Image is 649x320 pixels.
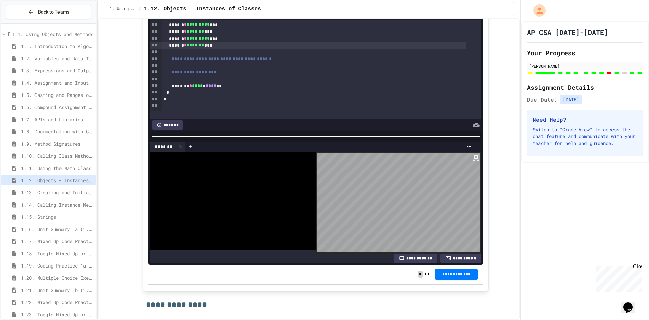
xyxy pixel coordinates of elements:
span: 1.2. Variables and Data Types [21,55,94,62]
button: Back to Teams [6,5,91,19]
h2: Your Progress [527,48,643,58]
span: 1.22. Mixed Up Code Practice 1b (1.7-1.15) [21,299,94,306]
span: Back to Teams [38,8,69,16]
span: 1.4. Assignment and Input [21,79,94,86]
span: 1. Using Objects and Methods [110,6,136,12]
span: 1.10. Calling Class Methods [21,152,94,159]
h2: Assignment Details [527,83,643,92]
span: 1.15. Strings [21,213,94,220]
h3: Need Help? [533,115,637,124]
div: My Account [526,3,547,18]
span: 1.11. Using the Math Class [21,165,94,172]
span: 1.16. Unit Summary 1a (1.1-1.6) [21,226,94,233]
span: 1.17. Mixed Up Code Practice 1.1-1.6 [21,238,94,245]
div: [PERSON_NAME] [529,63,641,69]
span: 1.19. Coding Practice 1a (1.1-1.6) [21,262,94,269]
h1: AP CSA [DATE]-[DATE] [527,27,608,37]
span: 1.6. Compound Assignment Operators [21,104,94,111]
span: 1.12. Objects - Instances of Classes [21,177,94,184]
span: 1.3. Expressions and Output [New] [21,67,94,74]
span: 1.20. Multiple Choice Exercises for Unit 1a (1.1-1.6) [21,274,94,281]
span: 1.18. Toggle Mixed Up or Write Code Practice 1.1-1.6 [21,250,94,257]
span: 1.23. Toggle Mixed Up or Write Code Practice 1b (1.7-1.15) [21,311,94,318]
span: 1.5. Casting and Ranges of Values [21,91,94,99]
p: Switch to "Grade View" to access the chat feature and communicate with your teacher for help and ... [533,126,637,147]
span: 1.1. Introduction to Algorithms, Programming, and Compilers [21,43,94,50]
iframe: chat widget [621,293,642,313]
div: Chat with us now!Close [3,3,47,43]
span: [DATE] [560,95,582,104]
span: / [139,6,141,12]
span: 1.21. Unit Summary 1b (1.7-1.15) [21,286,94,294]
span: 1. Using Objects and Methods [18,30,94,38]
span: 1.7. APIs and Libraries [21,116,94,123]
span: Due Date: [527,95,557,104]
iframe: chat widget [593,263,642,292]
span: 1.9. Method Signatures [21,140,94,147]
span: 1.12. Objects - Instances of Classes [144,5,261,13]
span: 1.13. Creating and Initializing Objects: Constructors [21,189,94,196]
span: 1.14. Calling Instance Methods [21,201,94,208]
span: 1.8. Documentation with Comments and Preconditions [21,128,94,135]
